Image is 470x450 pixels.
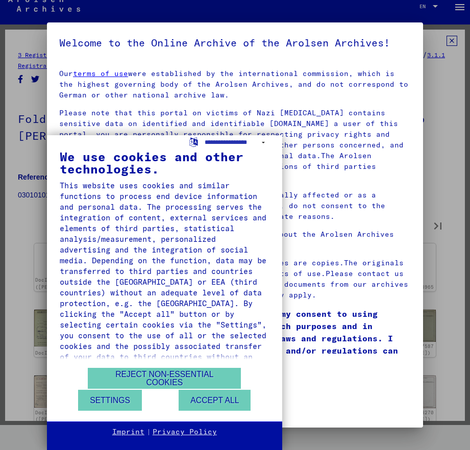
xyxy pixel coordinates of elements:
[112,427,144,437] a: Imprint
[153,427,217,437] a: Privacy Policy
[88,368,241,389] button: Reject non-essential cookies
[179,390,251,411] button: Accept all
[78,390,142,411] button: Settings
[60,180,269,373] div: This website uses cookies and similar functions to process end device information and personal da...
[60,151,269,175] div: We use cookies and other technologies.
